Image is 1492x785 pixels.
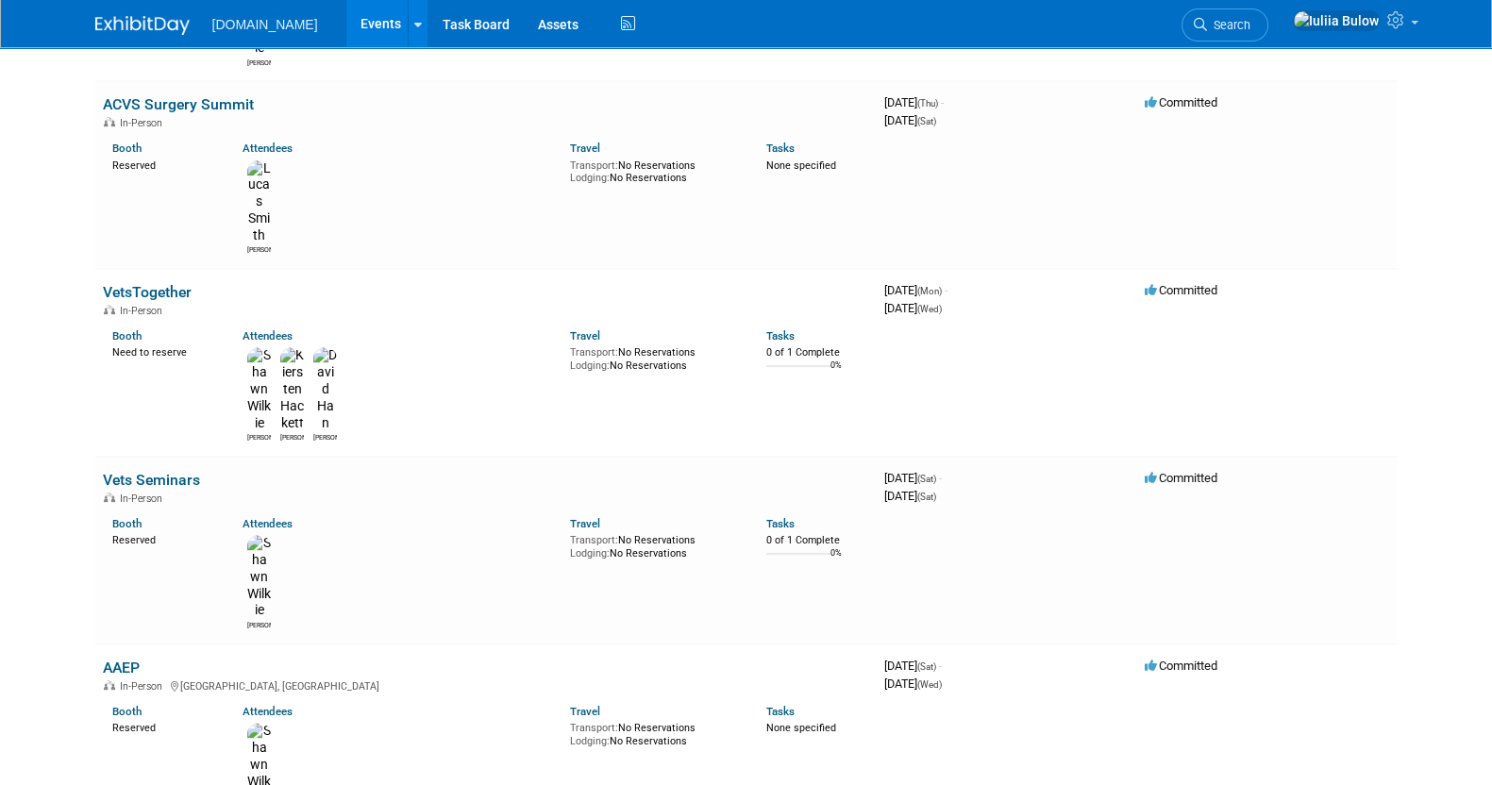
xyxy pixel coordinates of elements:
a: Booth [112,142,142,155]
span: Committed [1145,659,1217,673]
span: Transport: [570,534,618,546]
div: Reserved [112,156,215,173]
span: [DATE] [884,113,936,127]
span: In-Person [120,680,168,693]
span: In-Person [120,305,168,317]
img: Lucas Smith [247,160,271,244]
img: Shawn Wilkie [247,535,271,619]
div: 0 of 1 Complete [766,346,869,359]
span: Lodging: [570,547,610,560]
a: Attendees [243,329,293,342]
span: [DATE] [884,95,944,109]
div: Lucas Smith [247,243,271,255]
span: (Thu) [917,98,938,109]
a: AAEP [103,659,140,676]
img: Shawn Wilkie [247,347,271,431]
div: Shawn Wilkie [247,431,271,443]
a: Tasks [766,329,795,342]
span: - [941,95,944,109]
span: [DATE] [884,489,936,503]
span: Transport: [570,722,618,734]
div: Shawn Wilkie [247,57,271,68]
span: [DATE] [884,471,942,485]
span: Lodging: [570,735,610,747]
a: Travel [570,142,600,155]
div: No Reservations No Reservations [570,530,738,560]
span: Committed [1145,471,1217,485]
a: Attendees [243,142,293,155]
span: (Mon) [917,286,942,296]
div: No Reservations No Reservations [570,342,738,372]
span: [DOMAIN_NAME] [212,17,318,32]
span: None specified [766,722,836,734]
img: Iuliia Bulow [1293,10,1380,31]
a: Booth [112,705,142,718]
div: Reserved [112,530,215,547]
span: (Sat) [917,116,936,126]
div: David Han [313,431,337,443]
div: No Reservations No Reservations [570,156,738,185]
span: Transport: [570,159,618,172]
a: Travel [570,517,600,530]
span: (Sat) [917,474,936,484]
td: 0% [830,360,842,386]
span: Committed [1145,95,1217,109]
span: [DATE] [884,301,942,315]
img: In-Person Event [104,680,115,690]
a: Tasks [766,517,795,530]
img: Kiersten Hackett [280,347,304,431]
span: Transport: [570,346,618,359]
div: No Reservations No Reservations [570,718,738,747]
span: - [945,283,947,297]
img: David Han [313,347,337,431]
a: Attendees [243,517,293,530]
span: (Sat) [917,492,936,502]
div: Shawn Wilkie [247,619,271,630]
img: In-Person Event [104,493,115,502]
a: Vets Seminars [103,471,200,489]
div: Kiersten Hackett [280,431,304,443]
span: (Sat) [917,661,936,672]
div: Reserved [112,718,215,735]
a: Search [1182,8,1268,42]
span: Committed [1145,283,1217,297]
span: In-Person [120,493,168,505]
a: Tasks [766,142,795,155]
span: Lodging: [570,359,610,372]
span: Lodging: [570,172,610,184]
span: None specified [766,159,836,172]
a: Booth [112,517,142,530]
span: (Wed) [917,679,942,690]
span: - [939,471,942,485]
a: Travel [570,705,600,718]
span: (Wed) [917,304,942,314]
div: Need to reserve [112,342,215,359]
a: Booth [112,329,142,342]
div: 0 of 1 Complete [766,534,869,547]
span: Search [1207,18,1250,32]
a: VetsTogether [103,283,192,301]
div: [GEOGRAPHIC_DATA], [GEOGRAPHIC_DATA] [103,677,869,693]
a: ACVS Surgery Summit [103,95,254,113]
span: [DATE] [884,659,942,673]
span: [DATE] [884,283,947,297]
a: Travel [570,329,600,342]
a: Attendees [243,705,293,718]
td: 0% [830,548,842,574]
img: ExhibitDay [95,16,190,35]
img: In-Person Event [104,305,115,314]
img: In-Person Event [104,117,115,126]
span: [DATE] [884,676,942,691]
span: In-Person [120,117,168,129]
span: - [939,659,942,673]
a: Tasks [766,705,795,718]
